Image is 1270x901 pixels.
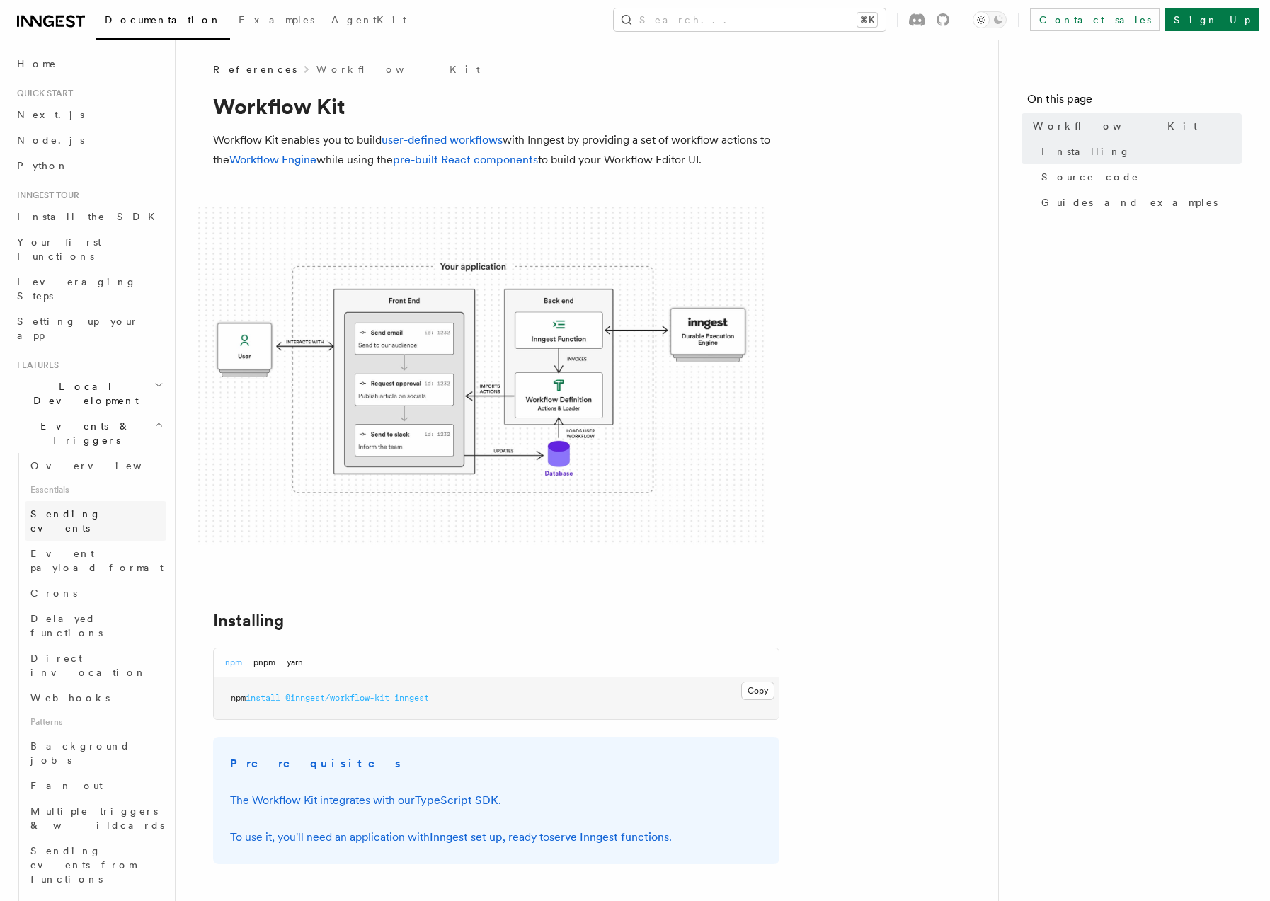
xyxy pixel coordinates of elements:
p: Workflow Kit enables you to build with Inngest by providing a set of workflow actions to the whil... [213,130,779,170]
span: Quick start [11,88,73,99]
a: TypeScript SDK [415,793,498,807]
span: Background jobs [30,740,130,766]
span: Crons [30,587,77,599]
span: Essentials [25,478,166,501]
a: Sending events from functions [25,838,166,892]
p: The Workflow Kit integrates with our . [230,791,762,810]
a: serve Inngest functions [549,830,669,844]
a: Guides and examples [1036,190,1242,215]
a: pre-built React components [393,153,538,166]
span: Guides and examples [1041,195,1218,210]
span: Your first Functions [17,236,101,262]
span: Webhooks [30,692,110,704]
a: Overview [25,453,166,478]
a: Background jobs [25,733,166,773]
a: Your first Functions [11,229,166,269]
button: Events & Triggers [11,413,166,453]
a: Sending events [25,501,166,541]
span: Events & Triggers [11,419,154,447]
a: Examples [230,4,323,38]
p: To use it, you'll need an application with , ready to . [230,827,762,847]
kbd: ⌘K [857,13,877,27]
span: Direct invocation [30,653,147,678]
span: Workflow Kit [1033,119,1197,133]
span: install [246,693,280,703]
a: Leveraging Steps [11,269,166,309]
a: Installing [1036,139,1242,164]
span: Documentation [105,14,222,25]
a: Inngest set up [430,830,503,844]
button: pnpm [253,648,275,677]
span: Installing [1041,144,1131,159]
span: Setting up your app [17,316,139,341]
span: Next.js [17,109,84,120]
a: Direct invocation [25,645,166,685]
a: Install the SDK [11,204,166,229]
a: Setting up your app [11,309,166,348]
span: Overview [30,460,176,471]
a: Workflow Engine [229,153,316,166]
span: inngest [394,693,429,703]
span: Leveraging Steps [17,276,137,302]
span: Event payload format [30,548,164,573]
strong: Prerequisites [230,757,403,770]
a: Workflow Kit [1027,113,1242,139]
span: Delayed functions [30,613,103,638]
a: Home [11,51,166,76]
a: Sign Up [1165,8,1259,31]
span: Source code [1041,170,1139,184]
a: Multiple triggers & wildcards [25,798,166,838]
a: Delayed functions [25,606,166,645]
a: Webhooks [25,685,166,711]
span: Local Development [11,379,154,408]
span: References [213,62,297,76]
span: Install the SDK [17,211,164,222]
span: @inngest/workflow-kit [285,693,389,703]
a: Python [11,153,166,178]
a: Installing [213,611,284,631]
span: Multiple triggers & wildcards [30,805,164,831]
span: Node.js [17,134,84,146]
button: Local Development [11,374,166,413]
span: Home [17,57,57,71]
button: Copy [741,682,774,700]
span: Inngest tour [11,190,79,201]
span: Fan out [30,780,103,791]
a: AgentKit [323,4,415,38]
span: AgentKit [331,14,406,25]
span: Python [17,160,69,171]
button: Toggle dark mode [973,11,1007,28]
a: Source code [1036,164,1242,190]
a: Fan out [25,773,166,798]
a: user-defined workflows [382,133,503,147]
span: Sending events [30,508,101,534]
button: Search...⌘K [614,8,886,31]
a: Next.js [11,102,166,127]
span: Features [11,360,59,371]
a: Workflow Kit [316,62,480,76]
button: yarn [287,648,303,677]
span: Examples [239,14,314,25]
span: Patterns [25,711,166,733]
button: npm [225,648,242,677]
a: Documentation [96,4,230,40]
span: Sending events from functions [30,845,136,885]
span: npm [231,693,246,703]
h1: Workflow Kit [213,93,779,119]
a: Node.js [11,127,166,153]
a: Contact sales [1030,8,1160,31]
h4: On this page [1027,91,1242,113]
a: Crons [25,580,166,606]
a: Event payload format [25,541,166,580]
img: The Workflow Kit provides a Workflow Engine to compose workflow actions on the back end and a set... [198,207,765,546]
